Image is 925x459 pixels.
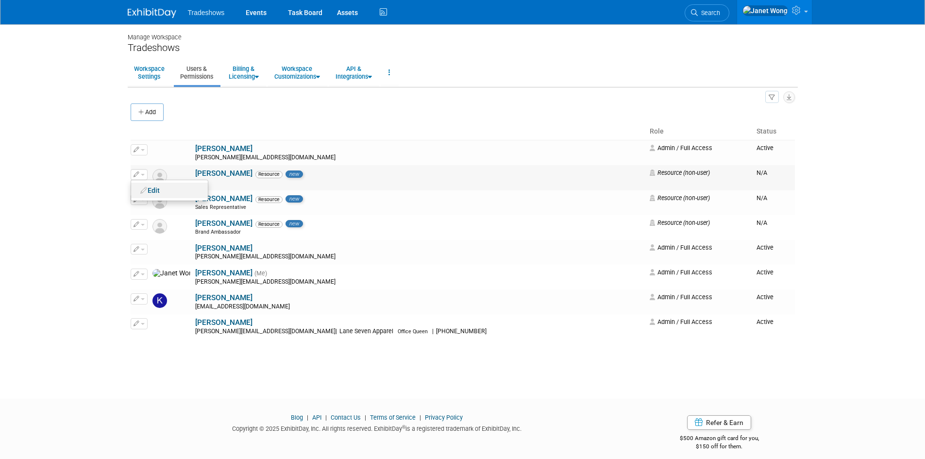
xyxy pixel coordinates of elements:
a: WorkspaceSettings [128,61,171,85]
a: API &Integrations [329,61,378,85]
span: Admin / Full Access [650,144,712,152]
span: | [304,414,311,421]
span: Active [757,293,774,301]
a: Terms of Service [370,414,416,421]
img: ExhibitDay [128,8,176,18]
span: (Me) [254,270,267,277]
a: Blog [291,414,303,421]
span: Office Queen [398,328,428,335]
img: Linda Yilmazian [152,318,167,333]
span: Lane Seven Apparel [337,328,396,335]
div: $500 Amazon gift card for you, [641,428,798,450]
span: Active [757,318,774,325]
span: | [432,328,434,335]
a: [PERSON_NAME] [195,194,252,203]
a: [PERSON_NAME] [195,169,252,178]
span: Tradeshows [188,9,225,17]
a: [PERSON_NAME] [195,269,252,277]
span: Resource [255,171,283,178]
th: Role [646,123,753,140]
span: Resource [255,221,283,228]
sup: ® [402,425,405,430]
span: new [286,170,303,178]
span: Active [757,144,774,152]
a: [PERSON_NAME] [195,244,252,253]
a: Refer & Earn [687,415,751,430]
img: Resource [152,169,167,184]
img: Alexis Shubin [152,144,167,159]
a: Privacy Policy [425,414,463,421]
span: Sales Representative [195,204,246,210]
span: Resource [255,196,283,203]
span: Resource (non-user) [650,219,710,226]
span: | [323,414,329,421]
span: new [286,220,303,228]
a: Billing &Licensing [222,61,265,85]
span: Resource (non-user) [650,194,710,202]
a: [PERSON_NAME] [195,293,252,302]
img: Resource [152,219,167,234]
span: Active [757,269,774,276]
span: N/A [757,169,767,176]
span: Admin / Full Access [650,318,712,325]
div: $150 off for them. [641,442,798,451]
div: [PERSON_NAME][EMAIL_ADDRESS][DOMAIN_NAME] [195,328,644,336]
div: Manage Workspace [128,24,798,42]
div: Copyright © 2025 ExhibitDay, Inc. All rights reserved. ExhibitDay is a registered trademark of Ex... [128,422,627,433]
span: Active [757,244,774,251]
img: Janet Wong [152,269,190,278]
div: [PERSON_NAME][EMAIL_ADDRESS][DOMAIN_NAME] [195,253,644,261]
a: Users &Permissions [174,61,219,85]
span: Admin / Full Access [650,244,712,251]
img: Resource [152,194,167,209]
th: Status [753,123,794,140]
span: | [336,328,337,335]
span: N/A [757,219,767,226]
span: Admin / Full Access [650,293,712,301]
a: Search [685,4,729,21]
div: [EMAIL_ADDRESS][DOMAIN_NAME] [195,303,644,311]
img: Karyna Kitsmey [152,293,167,308]
a: API [312,414,321,421]
img: Berna Fernandez [152,244,167,258]
span: new [286,195,303,203]
span: N/A [757,194,767,202]
span: | [362,414,369,421]
button: Add [131,103,164,121]
div: Tradeshows [128,42,798,54]
div: [PERSON_NAME][EMAIL_ADDRESS][DOMAIN_NAME] [195,278,644,286]
a: Contact Us [331,414,361,421]
span: [PHONE_NUMBER] [434,328,489,335]
a: WorkspaceCustomizations [268,61,326,85]
span: Brand Ambassador [195,229,241,235]
span: Admin / Full Access [650,269,712,276]
a: [PERSON_NAME] [195,144,252,153]
a: [PERSON_NAME] [195,318,252,327]
img: Janet Wong [742,5,788,16]
a: [PERSON_NAME] [195,219,252,228]
span: Search [698,9,720,17]
div: [PERSON_NAME][EMAIL_ADDRESS][DOMAIN_NAME] [195,154,644,162]
span: | [417,414,423,421]
span: Resource (non-user) [650,169,710,176]
a: Edit [131,184,208,197]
